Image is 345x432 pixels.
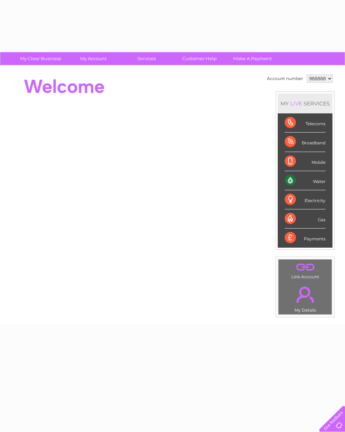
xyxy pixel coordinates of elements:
[278,94,332,113] div: MY SERVICES
[285,171,325,190] div: Water
[265,73,305,85] td: Account number
[289,100,304,107] div: LIVE
[285,209,325,229] div: Gas
[278,281,332,315] td: My Details
[280,282,330,307] a: .
[285,190,325,209] div: Electricity
[280,261,330,273] a: .
[285,152,325,171] div: Mobile
[12,52,69,65] a: My Clear Business
[118,52,175,65] a: Services
[285,229,325,247] div: Payments
[285,133,325,152] div: Broadband
[224,52,281,65] a: Make A Payment
[278,259,332,281] td: Link Account
[65,52,122,65] a: My Account
[285,113,325,133] div: Telecoms
[171,52,228,65] a: Customer Help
